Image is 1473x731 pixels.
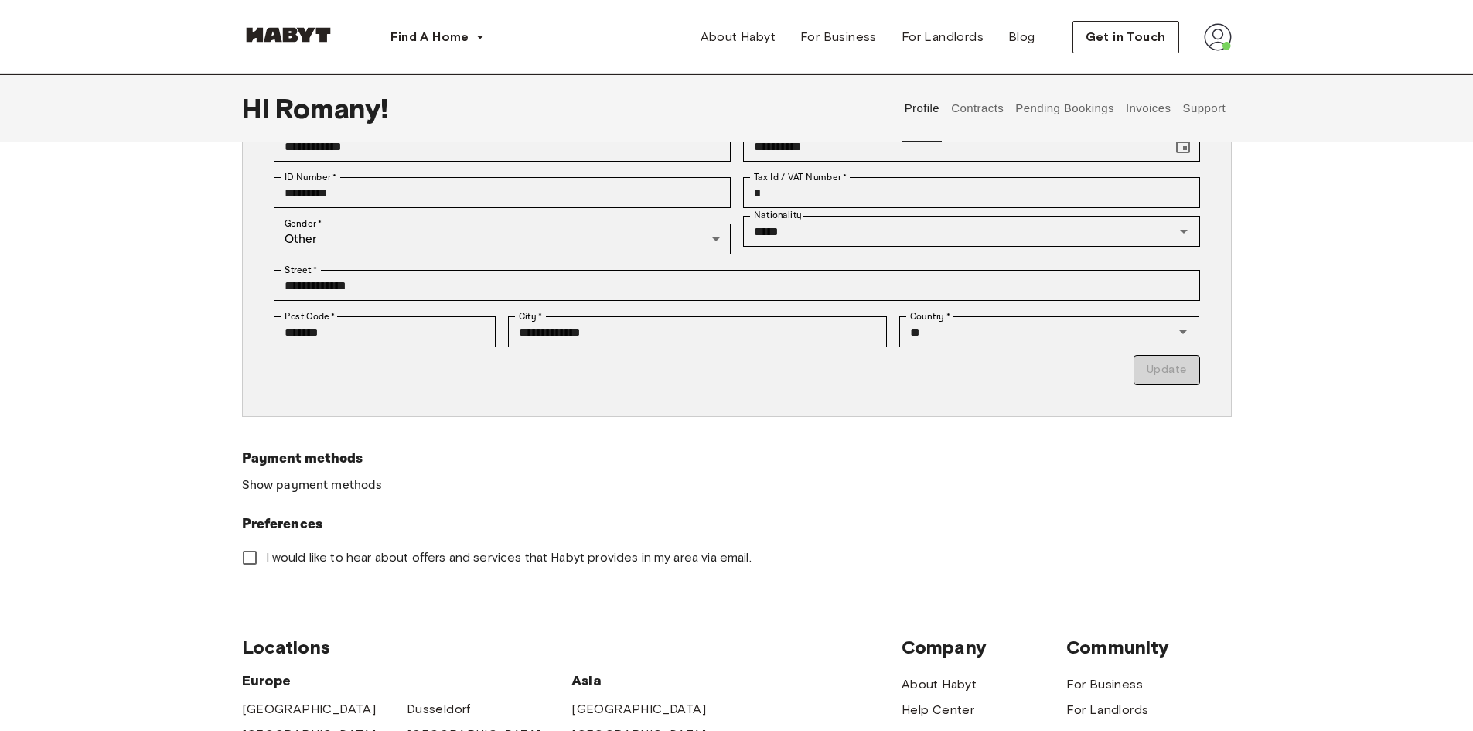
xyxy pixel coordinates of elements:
[1204,23,1232,51] img: avatar
[275,92,388,125] span: Romany !
[1072,21,1179,53] button: Get in Touch
[754,170,847,184] label: Tax Id / VAT Number
[1086,28,1166,46] span: Get in Touch
[1173,220,1195,242] button: Open
[242,671,572,690] span: Europe
[910,309,950,323] label: Country
[519,309,543,323] label: City
[688,22,788,53] a: About Habyt
[754,209,802,222] label: Nationality
[266,549,752,566] span: I would like to hear about offers and services that Habyt provides in my area via email.
[242,92,275,125] span: Hi
[701,28,776,46] span: About Habyt
[407,700,471,719] a: Dusseldorf
[285,309,336,323] label: Post Code
[571,700,706,719] a: [GEOGRAPHIC_DATA]
[274,224,731,254] div: Other
[1008,28,1035,46] span: Blog
[242,700,377,719] a: [GEOGRAPHIC_DATA]
[1124,74,1172,142] button: Invoices
[902,28,984,46] span: For Landlords
[285,217,322,231] label: Gender
[898,74,1231,142] div: user profile tabs
[996,22,1048,53] a: Blog
[242,514,1232,535] h6: Preferences
[1172,321,1194,343] button: Open
[571,671,736,690] span: Asia
[1066,675,1143,694] a: For Business
[390,28,469,46] span: Find A Home
[800,28,877,46] span: For Business
[378,22,497,53] button: Find A Home
[889,22,996,53] a: For Landlords
[902,636,1066,659] span: Company
[902,701,974,719] a: Help Center
[950,74,1006,142] button: Contracts
[902,74,942,142] button: Profile
[1014,74,1117,142] button: Pending Bookings
[1066,636,1231,659] span: Community
[285,170,336,184] label: ID Number
[242,27,335,43] img: Habyt
[902,675,977,694] a: About Habyt
[1181,74,1228,142] button: Support
[788,22,889,53] a: For Business
[285,263,317,277] label: Street
[1168,131,1199,162] button: Choose date, selected date is Mar 3, 2001
[1066,701,1148,719] a: For Landlords
[242,477,383,494] a: Show payment methods
[242,636,902,659] span: Locations
[242,448,1232,470] h6: Payment methods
